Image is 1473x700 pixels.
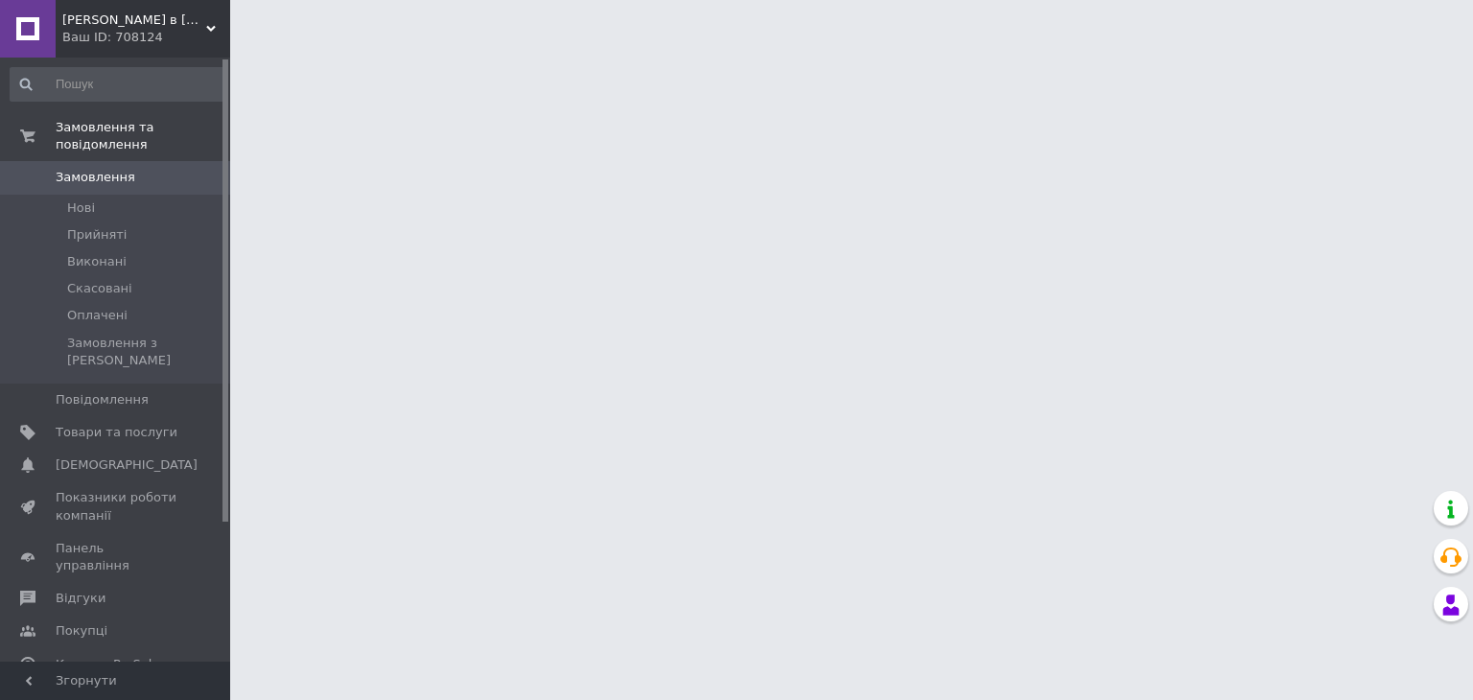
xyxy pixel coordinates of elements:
[67,253,127,270] span: Виконані
[56,540,177,574] span: Панель управління
[56,489,177,524] span: Показники роботи компанії
[67,199,95,217] span: Нові
[67,226,127,244] span: Прийняті
[56,424,177,441] span: Товари та послуги
[62,29,230,46] div: Ваш ID: 708124
[56,169,135,186] span: Замовлення
[10,67,226,102] input: Пошук
[67,307,128,324] span: Оплачені
[56,391,149,408] span: Повідомлення
[56,622,107,640] span: Покупці
[56,656,159,673] span: Каталог ProSale
[56,590,105,607] span: Відгуки
[67,280,132,297] span: Скасовані
[67,335,224,369] span: Замовлення з [PERSON_NAME]
[56,119,230,153] span: Замовлення та повідомлення
[62,12,206,29] span: Онлайн Дистріб'юшен в Україні
[56,456,198,474] span: [DEMOGRAPHIC_DATA]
